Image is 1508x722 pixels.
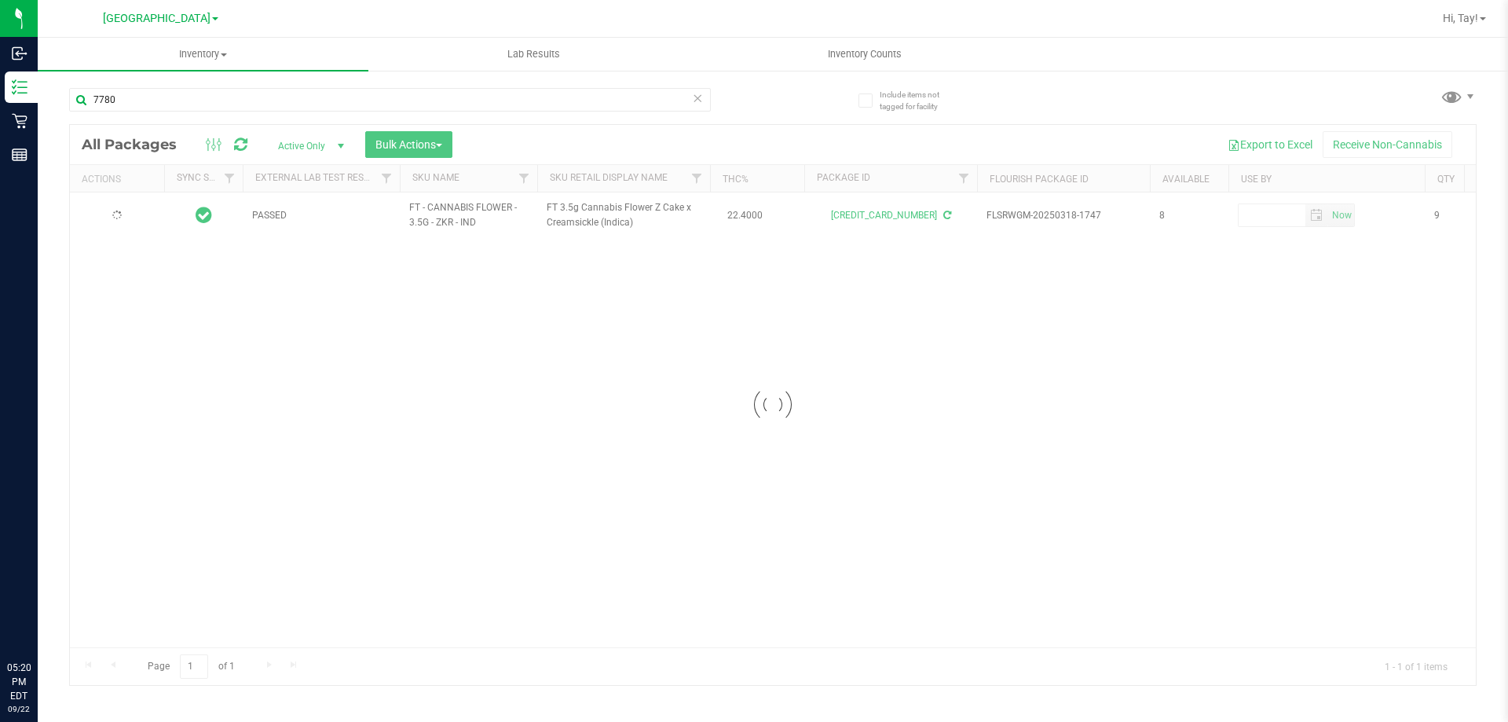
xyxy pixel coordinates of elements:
[807,47,923,61] span: Inventory Counts
[12,113,27,129] inline-svg: Retail
[368,38,699,71] a: Lab Results
[69,88,711,112] input: Search Package ID, Item Name, SKU, Lot or Part Number...
[16,596,63,643] iframe: Resource center
[692,88,703,108] span: Clear
[38,47,368,61] span: Inventory
[486,47,581,61] span: Lab Results
[12,79,27,95] inline-svg: Inventory
[7,703,31,715] p: 09/22
[38,38,368,71] a: Inventory
[12,147,27,163] inline-svg: Reports
[1443,12,1478,24] span: Hi, Tay!
[103,12,210,25] span: [GEOGRAPHIC_DATA]
[699,38,1030,71] a: Inventory Counts
[880,89,958,112] span: Include items not tagged for facility
[12,46,27,61] inline-svg: Inbound
[7,661,31,703] p: 05:20 PM EDT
